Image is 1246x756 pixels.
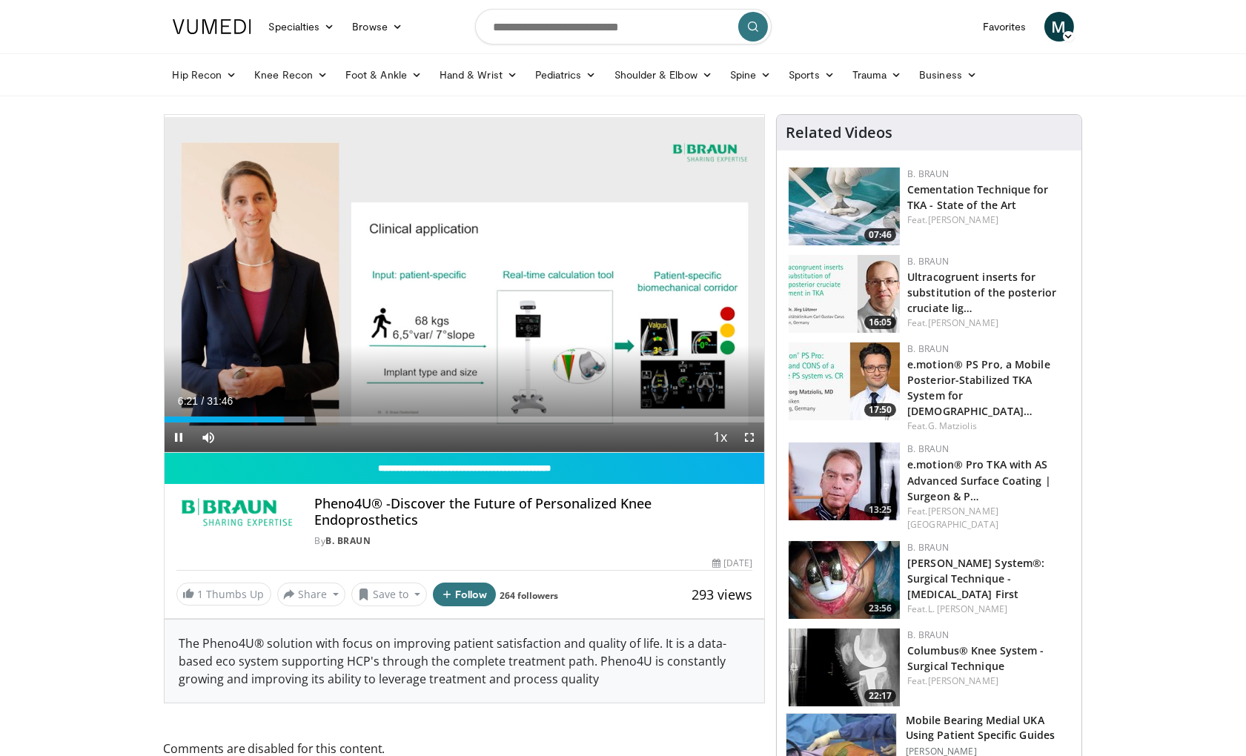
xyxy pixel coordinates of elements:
[789,255,900,333] a: 16:05
[907,270,1056,315] a: Ultracogruent inserts for substitution of the posterior cruciate lig…
[928,603,1008,615] a: L. [PERSON_NAME]
[907,342,949,355] a: B. Braun
[1044,12,1074,42] a: M
[351,583,427,606] button: Save to
[864,503,896,517] span: 13:25
[343,12,411,42] a: Browse
[198,587,204,601] span: 1
[906,713,1073,743] h3: Mobile Bearing Medial UKA Using Patient Specific Guides
[907,674,1070,688] div: Feat.
[337,60,431,90] a: Foot & Ankle
[606,60,721,90] a: Shoulder & Elbow
[907,643,1044,673] a: Columbus® Knee System - Surgical Technique
[786,124,892,142] h4: Related Videos
[907,420,1070,433] div: Feat.
[526,60,606,90] a: Pediatrics
[207,395,233,407] span: 31:46
[314,496,752,528] h4: Pheno4U® -Discover the Future of Personalized Knee Endoprosthetics
[907,255,949,268] a: B. Braun
[314,534,752,548] div: By
[780,60,844,90] a: Sports
[907,505,1070,531] div: Feat.
[260,12,344,42] a: Specialties
[910,60,986,90] a: Business
[907,213,1070,227] div: Feat.
[789,541,900,619] a: 23:56
[789,442,900,520] img: f88d572f-65f3-408b-9f3b-ea9705faeea4.150x105_q85_crop-smart_upscale.jpg
[928,674,998,687] a: [PERSON_NAME]
[907,556,1044,601] a: [PERSON_NAME] System®: Surgical Technique - [MEDICAL_DATA] First
[907,457,1051,503] a: e.motion® Pro TKA with AS Advanced Surface Coating | Surgeon & P…
[165,417,765,422] div: Progress Bar
[164,60,246,90] a: Hip Recon
[789,255,900,333] img: a8b7e5a2-25ca-4276-8f35-b38cb9d0b86e.jpg.150x105_q85_crop-smart_upscale.jpg
[907,629,949,641] a: B. Braun
[864,316,896,329] span: 16:05
[433,583,497,606] button: Follow
[907,316,1070,330] div: Feat.
[789,342,900,420] img: 736b5b8a-67fc-4bd0-84e2-6e087e871c91.jpg.150x105_q85_crop-smart_upscale.jpg
[864,602,896,615] span: 23:56
[194,422,224,452] button: Mute
[712,557,752,570] div: [DATE]
[907,168,949,180] a: B. Braun
[475,9,772,44] input: Search topics, interventions
[705,422,735,452] button: Playback Rate
[277,583,346,606] button: Share
[178,395,198,407] span: 6:21
[907,505,998,531] a: [PERSON_NAME][GEOGRAPHIC_DATA]
[864,228,896,242] span: 07:46
[907,357,1050,418] a: e.motion® PS Pro, a Mobile Posterior-Stabilized TKA System for [DEMOGRAPHIC_DATA]…
[176,583,271,606] a: 1 Thumbs Up
[907,442,949,455] a: B. Braun
[789,629,900,706] img: dbbb5c7c-7579-451c-b42f-1be61474113b.150x105_q85_crop-smart_upscale.jpg
[789,442,900,520] a: 13:25
[789,168,900,245] img: dde44b06-5141-4670-b072-a706a16e8b8f.jpg.150x105_q85_crop-smart_upscale.jpg
[165,115,765,453] video-js: Video Player
[173,19,251,34] img: VuMedi Logo
[165,620,765,703] div: The Pheno4U® solution with focus on improving patient satisfaction and quality of life. It is a d...
[789,168,900,245] a: 07:46
[692,586,752,603] span: 293 views
[864,689,896,703] span: 22:17
[202,395,205,407] span: /
[789,541,900,619] img: 4a4d165b-5ed0-41ca-be29-71c5198e53ff.150x105_q85_crop-smart_upscale.jpg
[789,342,900,420] a: 17:50
[789,629,900,706] a: 22:17
[974,12,1035,42] a: Favorites
[907,541,949,554] a: B. Braun
[864,403,896,417] span: 17:50
[928,316,998,329] a: [PERSON_NAME]
[928,420,977,432] a: G. Matziolis
[500,589,558,602] a: 264 followers
[721,60,780,90] a: Spine
[176,496,297,531] img: B. Braun
[907,603,1070,616] div: Feat.
[735,422,764,452] button: Fullscreen
[431,60,526,90] a: Hand & Wrist
[325,534,371,547] a: B. Braun
[928,213,998,226] a: [PERSON_NAME]
[844,60,911,90] a: Trauma
[245,60,337,90] a: Knee Recon
[907,182,1049,212] a: Cementation Technique for TKA - State of the Art
[165,422,194,452] button: Pause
